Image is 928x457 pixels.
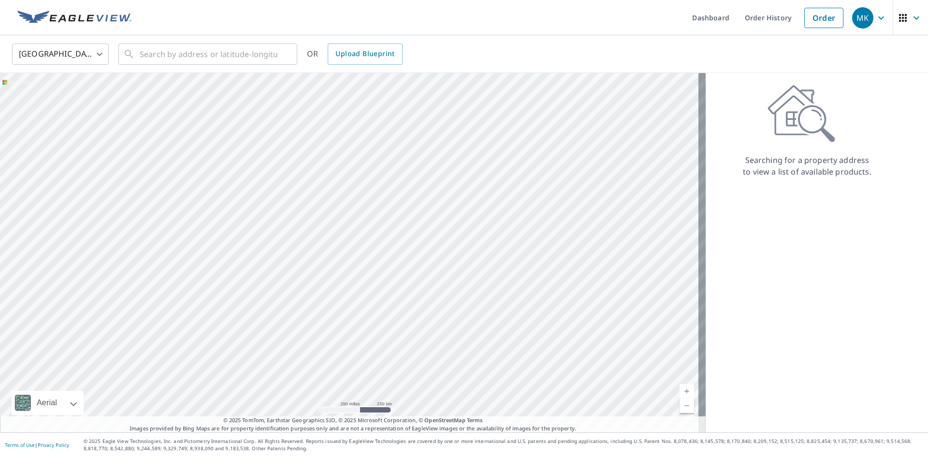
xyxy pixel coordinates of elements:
a: Current Level 5, Zoom Out [680,398,694,413]
div: Aerial [12,391,84,415]
div: MK [852,7,873,29]
span: © 2025 TomTom, Earthstar Geographics SIO, © 2025 Microsoft Corporation, © [223,416,483,425]
input: Search by address or latitude-longitude [140,41,277,68]
a: Upload Blueprint [328,44,402,65]
a: Privacy Policy [38,442,69,448]
div: OR [307,44,403,65]
a: Terms [467,416,483,424]
span: Upload Blueprint [335,48,394,60]
img: EV Logo [17,11,131,25]
p: Searching for a property address to view a list of available products. [742,154,872,177]
a: OpenStreetMap [424,416,465,424]
a: Order [804,8,843,28]
div: Aerial [34,391,60,415]
div: [GEOGRAPHIC_DATA] [12,41,109,68]
p: © 2025 Eagle View Technologies, Inc. and Pictometry International Corp. All Rights Reserved. Repo... [84,438,923,452]
a: Terms of Use [5,442,35,448]
p: | [5,442,69,448]
a: Current Level 5, Zoom In [680,384,694,398]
